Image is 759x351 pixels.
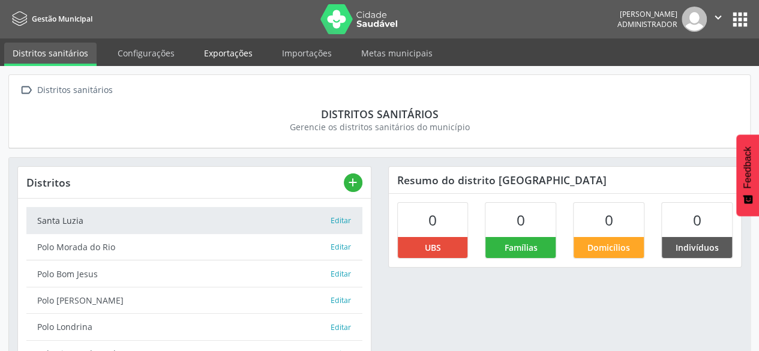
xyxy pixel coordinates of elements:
a: Exportações [196,43,261,64]
div: [PERSON_NAME] [617,9,677,19]
a: Polo Londrina Editar [26,314,362,340]
button: Editar [330,215,352,227]
button: apps [730,9,751,30]
button: Feedback - Mostrar pesquisa [736,134,759,216]
i: add [346,176,359,189]
div: Santa Luzia [37,214,331,227]
i:  [17,82,35,99]
span: 0 [517,210,525,230]
div: Distritos sanitários [35,82,115,99]
span: 0 [428,210,437,230]
div: Polo Morada do Rio [37,241,331,253]
span: 0 [693,210,701,230]
a: Polo Bom Jesus Editar [26,260,362,287]
span: Feedback [742,146,753,188]
a: Polo [PERSON_NAME] Editar [26,287,362,314]
a: Metas municipais [353,43,441,64]
span: 0 [605,210,613,230]
span: UBS [424,241,440,254]
a: Importações [274,43,340,64]
button: Editar [330,241,352,253]
div: Distritos sanitários [26,107,733,121]
span: Domicílios [587,241,630,254]
div: Polo [PERSON_NAME] [37,294,331,307]
button: Editar [330,295,352,307]
div: Polo Londrina [37,320,331,333]
div: Distritos [26,176,344,189]
button: add [344,173,362,192]
a: Santa Luzia Editar [26,207,362,233]
div: Resumo do distrito [GEOGRAPHIC_DATA] [389,167,742,193]
span: Administrador [617,19,677,29]
a:  Distritos sanitários [17,82,115,99]
i:  [712,11,725,24]
button:  [707,7,730,32]
div: Polo Bom Jesus [37,268,331,280]
span: Gestão Municipal [32,14,92,24]
div: Gerencie os distritos sanitários do município [26,121,733,133]
img: img [682,7,707,32]
span: Famílias [504,241,537,254]
a: Gestão Municipal [8,9,92,29]
a: Configurações [109,43,183,64]
a: Polo Morada do Rio Editar [26,234,362,260]
button: Editar [330,268,352,280]
button: Editar [330,322,352,334]
span: Indivíduos [676,241,719,254]
a: Distritos sanitários [4,43,97,66]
